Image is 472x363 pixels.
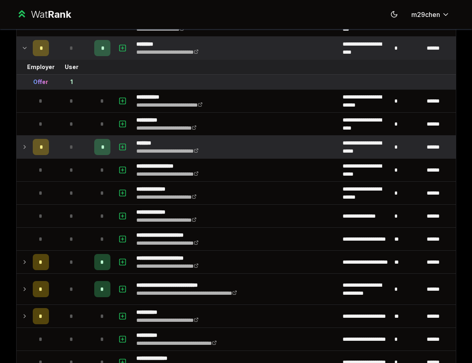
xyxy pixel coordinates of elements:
div: 1 [70,78,73,86]
button: m29chen [405,7,456,22]
div: Offer [33,78,48,86]
span: Rank [48,8,71,20]
span: m29chen [411,10,440,19]
td: User [52,60,91,74]
td: Employer [30,60,52,74]
a: WatRank [16,8,72,21]
div: Wat [31,8,71,21]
